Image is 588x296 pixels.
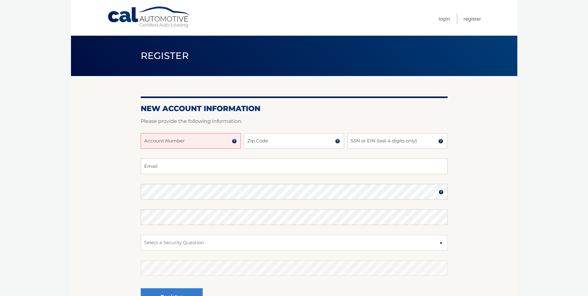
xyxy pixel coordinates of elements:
[335,139,340,144] img: tooltip.svg
[141,117,448,126] p: Please provide the following information.
[463,14,481,24] a: Register
[438,139,443,144] img: tooltip.svg
[439,14,450,24] a: Login
[141,133,241,149] input: Account Number
[107,6,191,28] a: Cal Automotive
[232,139,237,144] img: tooltip.svg
[141,104,448,113] h2: New Account Information
[141,159,448,174] input: Email
[141,50,189,61] span: Register
[347,133,447,149] input: SSN or EIN (last 4 digits only)
[244,133,344,149] input: Zip Code
[439,190,444,195] img: tooltip.svg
